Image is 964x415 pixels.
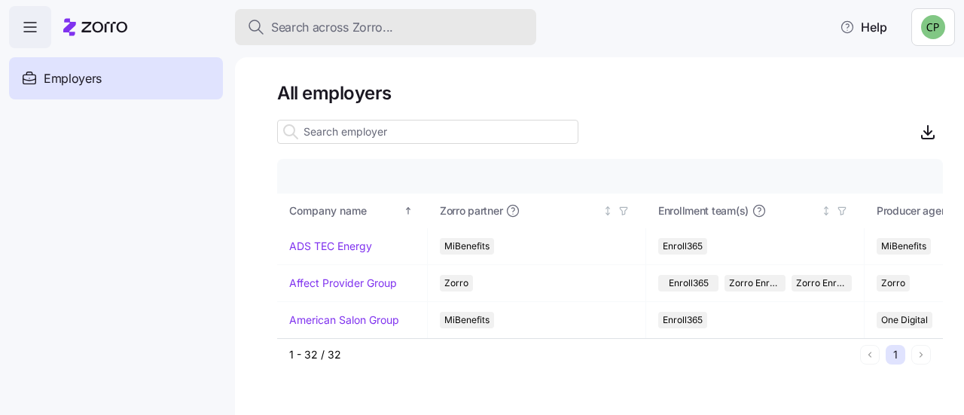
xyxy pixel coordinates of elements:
a: ADS TEC Energy [289,239,372,254]
a: American Salon Group [289,313,399,328]
span: Enroll365 [663,238,703,255]
div: 1 - 32 / 32 [289,347,854,362]
span: Enrollment team(s) [658,203,749,218]
button: 1 [886,345,905,365]
th: Enrollment team(s)Not sorted [646,194,865,228]
span: Employers [44,69,102,88]
span: MiBenefits [444,312,490,328]
span: One Digital [881,312,928,328]
a: Affect Provider Group [289,276,397,291]
input: Search employer [277,120,578,144]
span: Enroll365 [669,275,709,291]
span: Producer agency [877,203,959,218]
span: Zorro Enrollment Experts [796,275,847,291]
span: Zorro Enrollment Team [729,275,780,291]
span: MiBenefits [881,238,926,255]
a: Employers [9,57,223,99]
span: Zorro [444,275,468,291]
div: Sorted ascending [403,206,413,216]
button: Next page [911,345,931,365]
button: Previous page [860,345,880,365]
h1: All employers [277,81,943,105]
button: Help [828,12,899,42]
span: Zorro partner [440,203,502,218]
span: Enroll365 [663,312,703,328]
img: 8424d6c99baeec437bf5dae78df33962 [921,15,945,39]
div: Company name [289,203,401,219]
span: MiBenefits [444,238,490,255]
div: Not sorted [821,206,831,216]
div: Not sorted [602,206,613,216]
span: Help [840,18,887,36]
span: Search across Zorro... [271,18,393,37]
th: Zorro partnerNot sorted [428,194,646,228]
th: Company nameSorted ascending [277,194,428,228]
span: Zorro [881,275,905,291]
button: Search across Zorro... [235,9,536,45]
